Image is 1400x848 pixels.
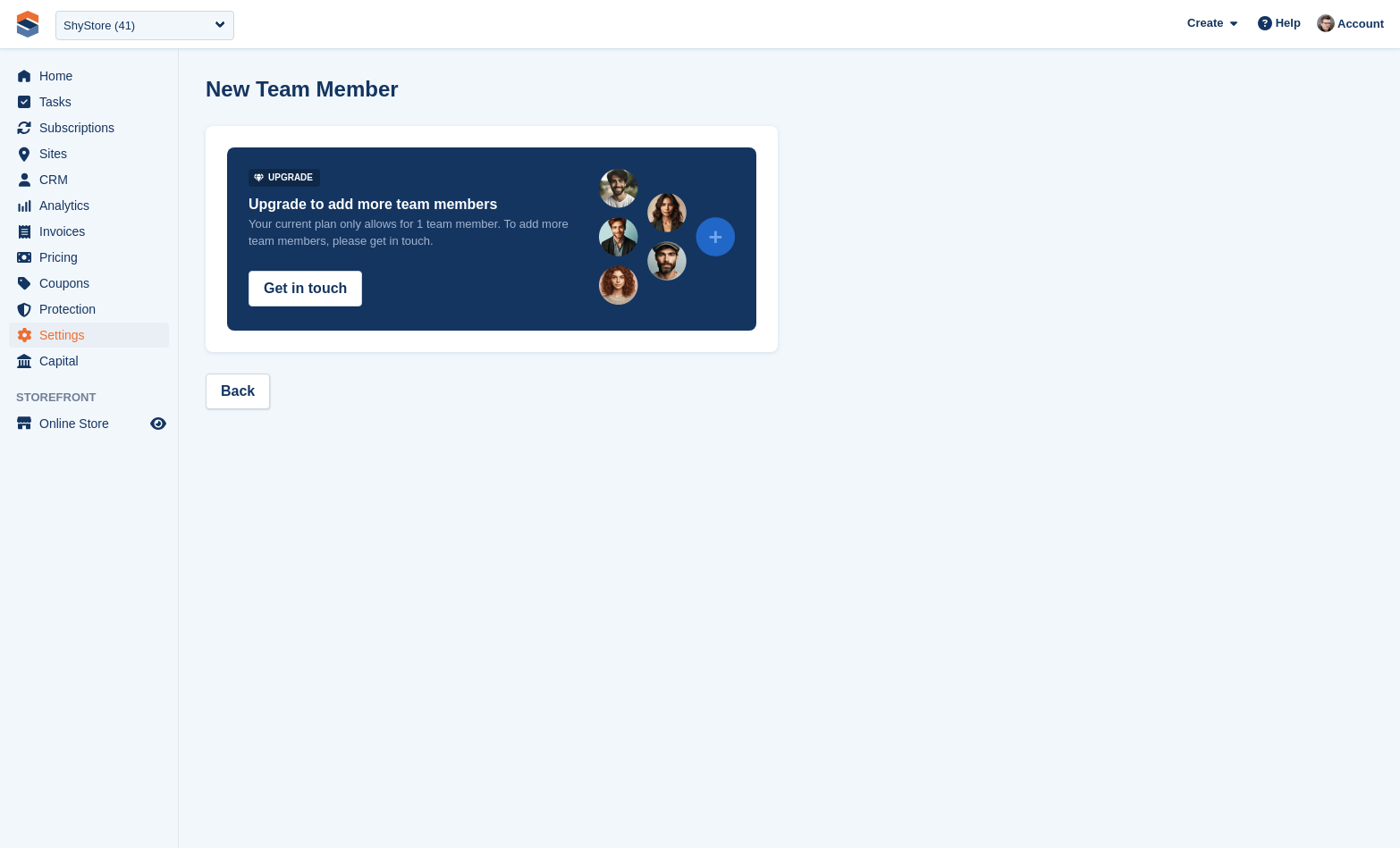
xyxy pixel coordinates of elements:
span: Sites [39,141,147,166]
span: Storefront [16,389,178,407]
img: stora-icon-8386f47178a22dfd0bd8f6a31ec36ba5ce8667c1dd55bd0f319d3a0aa187defe.svg [14,11,41,38]
a: menu [9,89,169,114]
a: menu [9,141,169,166]
span: Coupons [39,271,147,296]
span: Subscriptions [39,115,147,140]
span: CRM [39,167,147,192]
span: Online Store [39,411,147,436]
span: Invoices [39,219,147,244]
a: Back [206,374,270,409]
span: Analytics [39,193,147,218]
span: Pricing [39,245,147,270]
a: menu [9,219,169,244]
span: Protection [39,297,147,322]
a: menu [9,348,169,374]
a: menu [9,115,169,140]
span: UPGRADE [268,170,313,186]
a: menu [9,323,169,348]
a: menu [9,63,169,88]
span: Settings [39,323,147,348]
a: menu [9,411,169,436]
span: Home [39,63,147,88]
a: menu [9,297,169,322]
button: Get in touch [249,271,362,306]
h1: New Team Member [206,77,399,101]
a: menu [9,167,169,192]
span: Tasks [39,89,147,114]
a: menu [9,193,169,218]
a: menu [9,271,169,296]
p: Your current plan only allows for 1 team member. To add more team members, please get in touch. [249,215,572,249]
img: Steven Hylands [1317,14,1335,32]
span: Create [1187,14,1223,32]
span: Account [1337,15,1384,33]
img: add-team-member-864532369b6984fa0260a316d0ecad4b7a4a6b77e4537564fade4bb1fc50ac14.png [599,169,735,305]
h3: Upgrade to add more team members [249,194,572,215]
a: menu [9,245,169,270]
div: ShyStore (41) [63,17,135,35]
span: Help [1276,14,1301,32]
span: Capital [39,348,147,374]
a: Preview store [148,413,169,434]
